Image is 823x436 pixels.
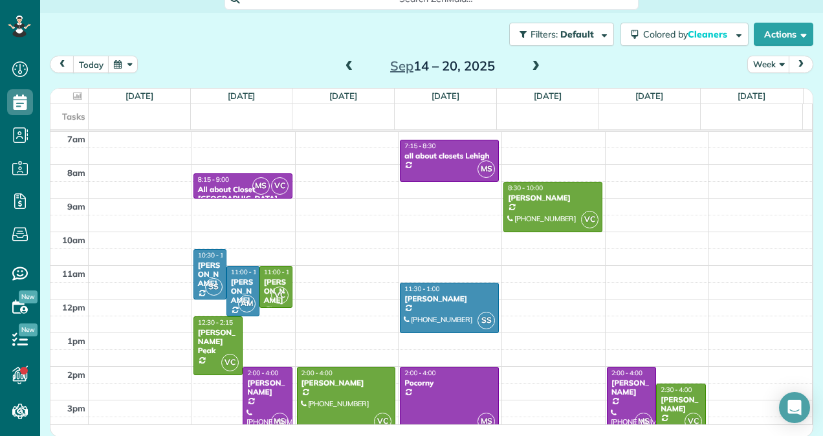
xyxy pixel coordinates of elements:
[205,278,223,296] span: SS
[126,91,153,101] a: [DATE]
[231,268,270,276] span: 11:00 - 12:30
[73,56,109,73] button: today
[560,28,595,40] span: Default
[302,369,333,377] span: 2:00 - 4:00
[247,369,278,377] span: 2:00 - 4:00
[238,295,256,312] span: AM
[660,395,701,414] div: [PERSON_NAME]
[620,23,749,46] button: Colored byCleaners
[374,413,391,430] span: VC
[197,328,239,356] div: [PERSON_NAME] Peak
[263,278,289,305] div: [PERSON_NAME]
[67,168,85,178] span: 8am
[661,386,692,394] span: 2:30 - 4:00
[264,268,303,276] span: 11:00 - 12:15
[67,134,85,144] span: 7am
[685,413,702,430] span: VC
[507,193,598,202] div: [PERSON_NAME]
[611,378,652,397] div: [PERSON_NAME]
[611,369,642,377] span: 2:00 - 4:00
[62,268,85,279] span: 11am
[62,111,85,122] span: Tasks
[477,312,495,329] span: SS
[404,294,495,303] div: [PERSON_NAME]
[789,56,813,73] button: next
[754,23,813,46] button: Actions
[198,175,229,184] span: 8:15 - 9:00
[19,290,38,303] span: New
[747,56,790,73] button: Week
[301,378,392,387] div: [PERSON_NAME]
[271,177,289,195] span: VC
[67,201,85,212] span: 9am
[643,28,732,40] span: Colored by
[404,142,435,150] span: 7:15 - 8:30
[329,91,357,101] a: [DATE]
[509,23,614,46] button: Filters: Default
[362,59,523,73] h2: 14 – 20, 2025
[738,91,765,101] a: [DATE]
[247,378,288,397] div: [PERSON_NAME]
[198,251,237,259] span: 10:30 - 12:00
[404,285,439,293] span: 11:30 - 1:00
[404,369,435,377] span: 2:00 - 4:00
[221,354,239,371] span: VC
[252,177,270,195] span: MS
[404,151,495,160] div: all about closets Lehigh
[477,160,495,178] span: MS
[19,323,38,336] span: New
[635,91,663,101] a: [DATE]
[581,211,598,228] span: VC
[635,413,652,430] span: MS
[62,302,85,312] span: 12pm
[432,91,459,101] a: [DATE]
[197,261,223,289] div: [PERSON_NAME]
[197,185,289,204] div: All about Closet [GEOGRAPHIC_DATA]
[534,91,562,101] a: [DATE]
[271,413,289,430] span: MS
[67,369,85,380] span: 2pm
[230,278,256,305] div: [PERSON_NAME]
[390,58,413,74] span: Sep
[198,318,233,327] span: 12:30 - 2:15
[688,28,729,40] span: Cleaners
[228,91,256,101] a: [DATE]
[503,23,614,46] a: Filters: Default
[779,392,810,423] div: Open Intercom Messenger
[531,28,558,40] span: Filters:
[477,413,495,430] span: MS
[62,235,85,245] span: 10am
[404,378,495,387] div: Pocorny
[271,287,289,304] span: VC
[508,184,543,192] span: 8:30 - 10:00
[67,336,85,346] span: 1pm
[50,56,74,73] button: prev
[67,403,85,413] span: 3pm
